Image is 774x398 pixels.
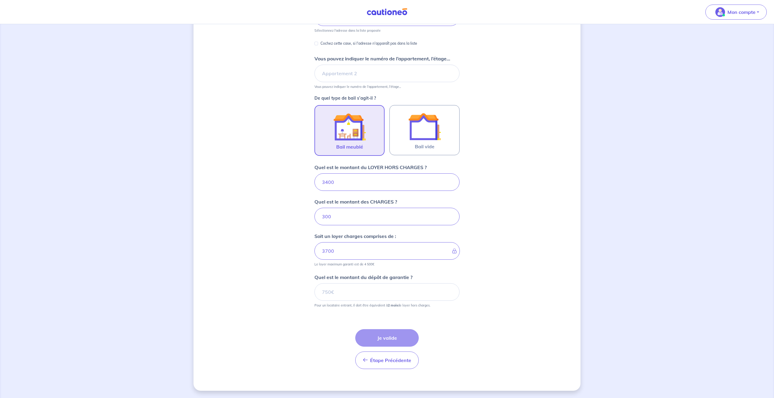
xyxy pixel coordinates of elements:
span: Bail vide [415,143,434,150]
img: illu_empty_lease.svg [408,110,441,143]
img: illu_furnished_lease.svg [333,111,366,143]
p: Vous pouvez indiquer le numéro de l’appartement, l’étage... [314,55,450,62]
img: Cautioneo [364,8,410,16]
p: Le loyer maximum garanti est de 4 500€ [314,262,374,266]
span: Bail meublé [336,143,363,150]
img: illu_account_valid_menu.svg [715,7,725,17]
input: 750€ [314,283,460,301]
strong: 2 mois [388,303,398,307]
p: Mon compte [727,8,756,16]
button: illu_account_valid_menu.svgMon compte [705,5,767,20]
input: Appartement 2 [314,65,460,82]
p: Soit un loyer charges comprises de : [314,233,396,240]
input: - € [314,242,460,260]
p: Quel est le montant du dépôt de garantie ? [314,274,412,281]
span: Étape Précédente [370,357,411,363]
p: De quel type de bail s’agit-il ? [314,96,460,100]
input: 750€ [314,173,460,191]
button: Étape Précédente [355,351,419,369]
p: Sélectionnez l'adresse dans la liste proposée [314,28,381,33]
p: Cochez cette case, si l'adresse n'apparaît pas dans la liste [320,40,417,47]
p: Quel est le montant des CHARGES ? [314,198,397,205]
input: 80 € [314,208,460,225]
p: Vous pouvez indiquer le numéro de l’appartement, l’étage... [314,85,401,89]
p: Quel est le montant du LOYER HORS CHARGES ? [314,164,427,171]
p: Pour un locataire entrant, il doit être équivalent à de loyer hors charges. [314,303,430,307]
